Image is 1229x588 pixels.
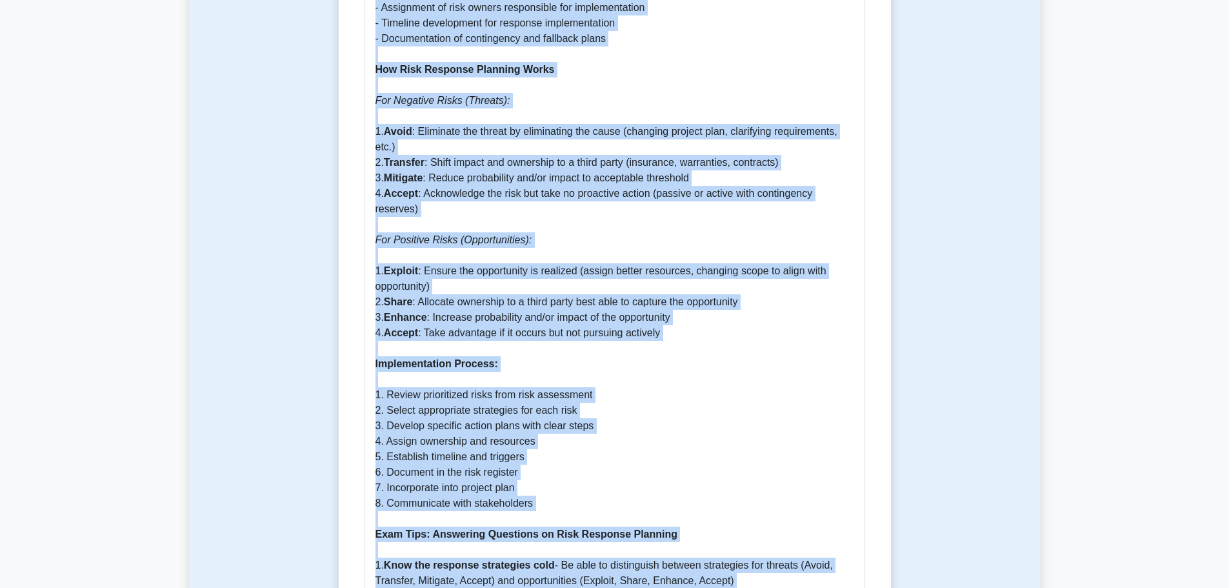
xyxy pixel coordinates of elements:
b: Mitigate [384,172,423,183]
i: For Negative Risks (Threats): [375,95,510,106]
i: For Positive Risks (Opportunities): [375,234,532,245]
b: Accept [384,188,418,199]
b: Accept [384,327,418,338]
b: Transfer [384,157,425,168]
b: Enhance [384,312,427,323]
b: How Risk Response Planning Works [375,64,555,75]
b: Avoid [384,126,412,137]
b: Implementation Process: [375,358,498,369]
b: Share [384,296,412,307]
b: Exploit [384,265,418,276]
b: Know the response strategies cold [384,560,555,571]
b: Exam Tips: Answering Questions on Risk Response Planning [375,529,678,540]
